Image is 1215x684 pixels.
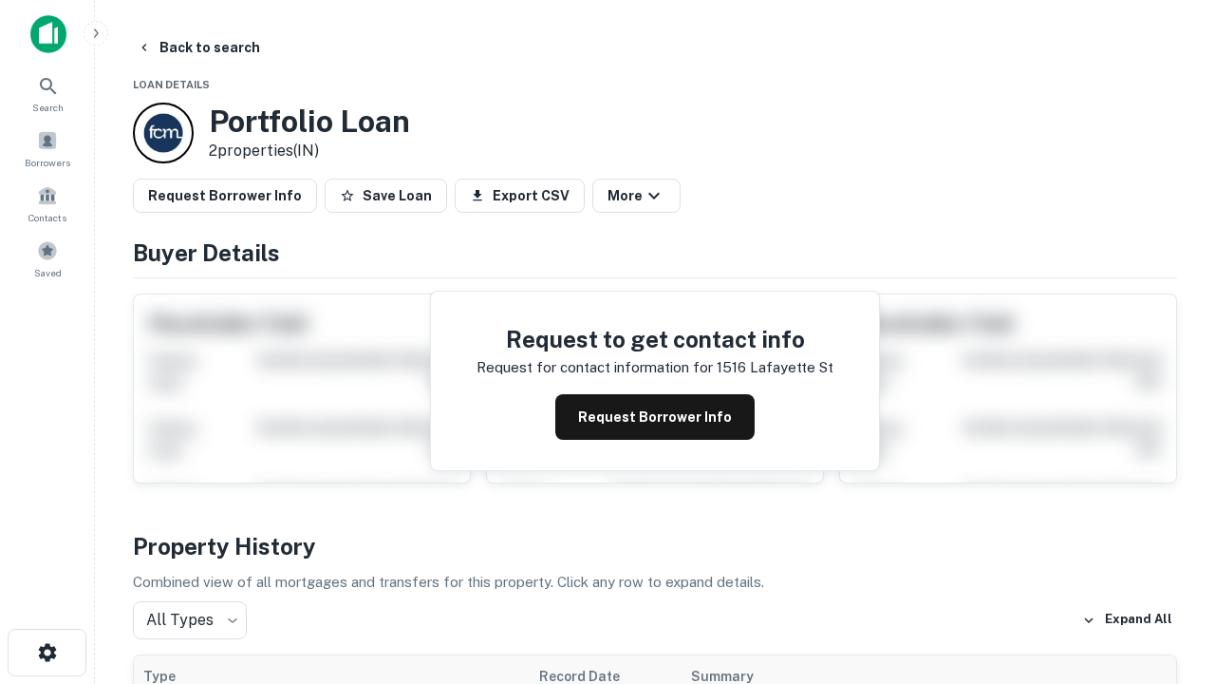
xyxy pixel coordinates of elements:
span: Loan Details [133,79,210,90]
h4: Property History [133,529,1177,563]
h3: Portfolio Loan [209,104,410,140]
a: Search [6,67,89,119]
a: Borrowers [6,123,89,174]
button: More [592,179,681,213]
a: Saved [6,233,89,284]
div: All Types [133,601,247,639]
h4: Buyer Details [133,236,1177,270]
p: 2 properties (IN) [209,140,410,162]
span: Saved [34,265,62,280]
button: Back to search [129,30,268,65]
button: Export CSV [455,179,585,213]
button: Save Loan [325,179,447,213]
img: capitalize-icon.png [30,15,66,53]
p: Request for contact information for [477,356,713,379]
p: 1516 lafayette st [717,356,833,379]
button: Request Borrower Info [555,394,755,440]
button: Expand All [1077,606,1177,635]
h4: Request to get contact info [477,322,833,356]
span: Borrowers [25,155,70,170]
p: Combined view of all mortgages and transfers for this property. Click any row to expand details. [133,571,1177,594]
span: Contacts [28,210,66,225]
a: Contacts [6,178,89,229]
span: Search [32,100,64,115]
iframe: Chat Widget [1120,532,1215,623]
button: Request Borrower Info [133,179,317,213]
